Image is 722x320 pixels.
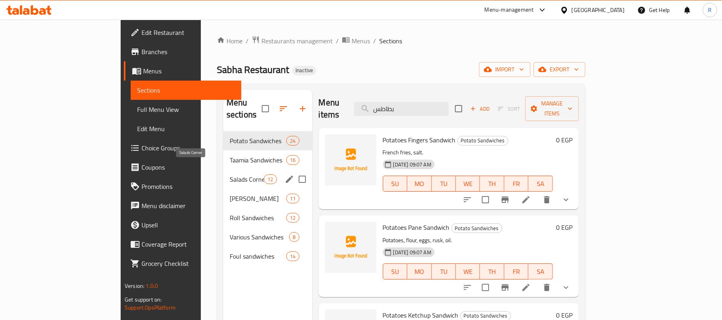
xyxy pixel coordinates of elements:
nav: Menu sections [223,128,312,269]
a: Restaurants management [252,36,333,46]
span: Potatoes Pane Sandwich [383,221,450,233]
span: 24 [287,137,299,145]
span: Version: [125,281,144,291]
span: Select to update [477,191,494,208]
button: edit [283,173,295,185]
p: Potatoes, flour, eggs, rusk, oil. [383,235,553,245]
span: Edit Restaurant [142,28,235,37]
span: Roll Sandwiches [230,213,286,223]
div: Roll Sandwiches12 [223,208,312,227]
button: import [479,62,530,77]
span: SU [386,266,404,277]
li: / [373,36,376,46]
button: show more [556,278,576,297]
span: Full Menu View [137,105,235,114]
button: Add [467,103,493,115]
button: Add section [293,99,312,118]
span: Taamia Sandwiches [230,155,286,165]
div: Potato Sandwiches [451,223,502,233]
button: FR [504,176,528,192]
span: Select section first [493,103,525,115]
span: Inactive [292,67,316,74]
button: delete [537,278,556,297]
img: Potatoes Pane Sandwich [325,222,376,273]
span: 11 [287,195,299,203]
div: Salads Corner12edit [223,170,312,189]
div: [GEOGRAPHIC_DATA] [572,6,625,14]
button: FR [504,263,528,279]
span: Sections [137,85,235,95]
a: Edit menu item [521,283,531,292]
button: TH [480,263,504,279]
span: 12 [287,214,299,222]
button: Branch-specific-item [495,190,515,209]
img: Potatoes Fingers Sandwich [325,134,376,186]
button: TH [480,176,504,192]
div: Various Sandwiches8 [223,227,312,247]
button: WE [456,176,480,192]
h2: Menu sections [227,97,262,121]
span: TH [483,178,501,190]
span: Get support on: [125,294,162,305]
span: [DATE] 09:07 AM [390,249,435,256]
span: Potato Sandwiches [458,136,508,145]
span: Promotions [142,182,235,191]
span: Menus [352,36,370,46]
span: TU [435,178,453,190]
button: MO [407,176,431,192]
div: Taamia Sandwiches16 [223,150,312,170]
li: / [246,36,249,46]
span: export [540,65,579,75]
h6: 0 EGP [556,222,572,233]
a: Promotions [124,177,241,196]
a: Upsell [124,215,241,235]
span: Coverage Report [142,239,235,249]
span: [DATE] 09:07 AM [390,161,435,168]
a: Full Menu View [131,100,241,119]
li: / [336,36,339,46]
span: Salads Corner [230,174,264,184]
nav: breadcrumb [217,36,585,46]
a: Edit menu item [521,195,531,205]
div: Foul sandwiches14 [223,247,312,266]
button: SU [383,263,407,279]
div: items [264,174,277,184]
span: [PERSON_NAME] [230,194,286,203]
a: Menu disclaimer [124,196,241,215]
span: Restaurants management [261,36,333,46]
a: Coverage Report [124,235,241,254]
span: R [708,6,712,14]
span: SU [386,178,404,190]
div: Menu-management [485,5,534,15]
span: Menu disclaimer [142,201,235,211]
a: Edit Menu [131,119,241,138]
div: items [286,136,299,146]
button: SA [528,263,552,279]
a: Support.OpsPlatform [125,302,176,313]
span: Choice Groups [142,143,235,153]
button: show more [556,190,576,209]
button: TU [432,176,456,192]
button: TU [432,263,456,279]
span: Add item [467,103,493,115]
div: items [286,194,299,203]
span: Foul sandwiches [230,251,286,261]
input: search [354,102,449,116]
span: Edit Menu [137,124,235,134]
span: Sections [379,36,402,46]
a: Menus [124,61,241,81]
button: Manage items [525,96,579,121]
span: Potato Sandwiches [230,136,286,146]
div: Taamia Patties [230,194,286,203]
button: Branch-specific-item [495,278,515,297]
a: Branches [124,42,241,61]
button: SA [528,176,552,192]
svg: Show Choices [561,195,571,205]
p: French fries, salt. [383,148,553,158]
span: Upsell [142,220,235,230]
span: WE [459,178,477,190]
a: Sections [131,81,241,100]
